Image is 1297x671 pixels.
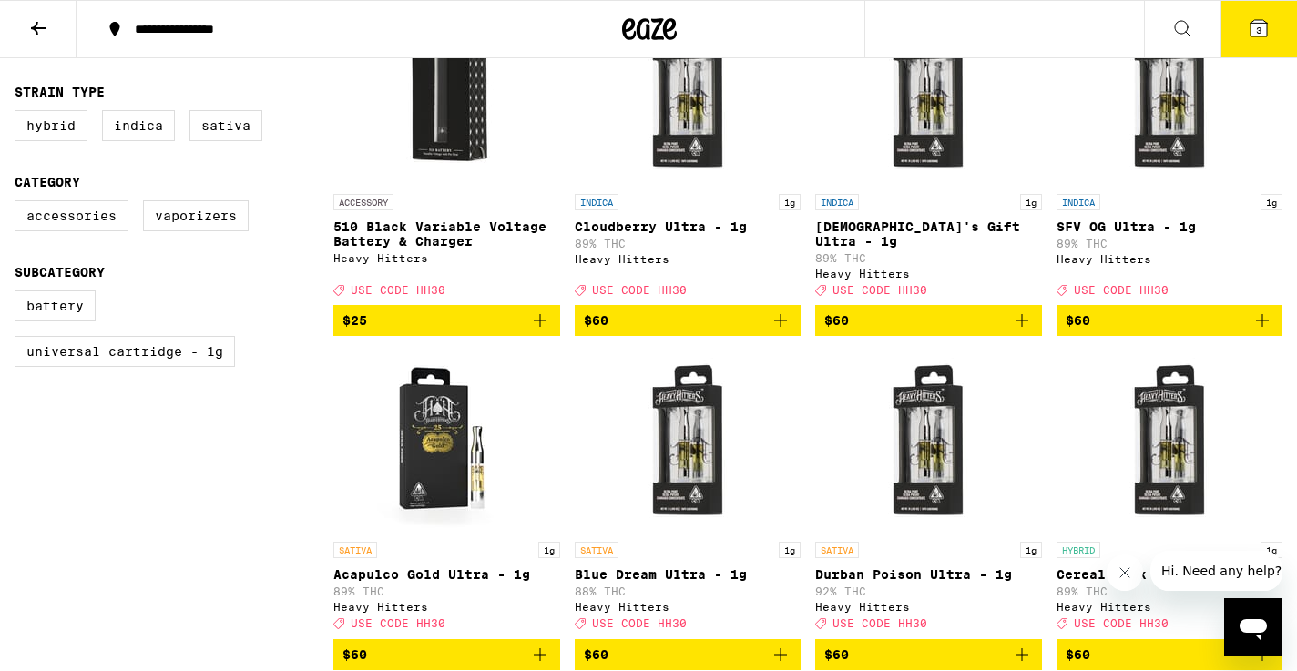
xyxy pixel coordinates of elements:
a: Open page for 510 Black Variable Voltage Battery & Charger from Heavy Hitters [333,3,560,305]
div: Heavy Hitters [575,601,802,613]
div: Heavy Hitters [333,601,560,613]
div: Heavy Hitters [1057,253,1283,265]
p: HYBRID [1057,542,1100,558]
span: USE CODE HH30 [351,618,445,630]
p: 1g [1020,542,1042,558]
p: ACCESSORY [333,194,393,210]
label: Vaporizers [143,200,249,231]
p: Acapulco Gold Ultra - 1g [333,567,560,582]
a: Open page for Durban Poison Ultra - 1g from Heavy Hitters [815,351,1042,638]
p: Cereal Milk Ultra - 1g [1057,567,1283,582]
p: Cloudberry Ultra - 1g [575,219,802,234]
a: Open page for Acapulco Gold Ultra - 1g from Heavy Hitters [333,351,560,638]
p: 1g [1020,194,1042,210]
p: 1g [779,542,801,558]
button: Add to bag [1057,639,1283,670]
p: 89% THC [333,585,560,597]
span: $60 [1066,647,1090,662]
iframe: Close message [1107,554,1143,591]
span: USE CODE HH30 [592,284,687,296]
p: INDICA [815,194,859,210]
span: USE CODE HH30 [832,284,927,296]
p: Blue Dream Ultra - 1g [575,567,802,582]
p: 1g [1261,194,1282,210]
button: Add to bag [815,639,1042,670]
p: SFV OG Ultra - 1g [1057,219,1283,234]
p: 92% THC [815,585,1042,597]
a: Open page for Cereal Milk Ultra - 1g from Heavy Hitters [1057,351,1283,638]
span: $25 [342,313,367,328]
span: USE CODE HH30 [1074,618,1169,630]
span: $60 [584,647,608,662]
span: 3 [1256,25,1261,36]
p: 89% THC [1057,585,1283,597]
div: Heavy Hitters [1057,601,1283,613]
p: 89% THC [1057,238,1283,249]
label: Indica [102,110,175,141]
img: Heavy Hitters - God's Gift Ultra - 1g [837,3,1019,185]
a: Open page for God's Gift Ultra - 1g from Heavy Hitters [815,3,1042,305]
img: Heavy Hitters - Cereal Milk Ultra - 1g [1078,351,1261,533]
button: Add to bag [333,305,560,336]
p: SATIVA [575,542,618,558]
label: Sativa [189,110,262,141]
a: Open page for Cloudberry Ultra - 1g from Heavy Hitters [575,3,802,305]
button: Add to bag [1057,305,1283,336]
label: Hybrid [15,110,87,141]
p: INDICA [575,194,618,210]
img: Heavy Hitters - Acapulco Gold Ultra - 1g [355,351,537,533]
span: $60 [1066,313,1090,328]
div: Heavy Hitters [815,268,1042,280]
img: Heavy Hitters - Cloudberry Ultra - 1g [597,3,779,185]
span: USE CODE HH30 [832,618,927,630]
p: 1g [779,194,801,210]
img: Heavy Hitters - 510 Black Variable Voltage Battery & Charger [355,3,537,185]
p: SATIVA [333,542,377,558]
div: Heavy Hitters [333,252,560,264]
span: $60 [824,647,849,662]
span: USE CODE HH30 [1074,284,1169,296]
a: Open page for SFV OG Ultra - 1g from Heavy Hitters [1057,3,1283,305]
button: Add to bag [333,639,560,670]
p: 88% THC [575,585,802,597]
iframe: Message from company [1150,551,1282,591]
p: [DEMOGRAPHIC_DATA]'s Gift Ultra - 1g [815,219,1042,249]
div: Heavy Hitters [815,601,1042,613]
button: Add to bag [575,305,802,336]
span: USE CODE HH30 [351,284,445,296]
p: SATIVA [815,542,859,558]
p: 89% THC [575,238,802,249]
legend: Strain Type [15,85,105,99]
p: 89% THC [815,252,1042,264]
button: 3 [1220,1,1297,57]
label: Universal Cartridge - 1g [15,336,235,367]
img: Heavy Hitters - Blue Dream Ultra - 1g [597,351,779,533]
img: Heavy Hitters - Durban Poison Ultra - 1g [837,351,1019,533]
p: Durban Poison Ultra - 1g [815,567,1042,582]
span: $60 [584,313,608,328]
button: Add to bag [575,639,802,670]
p: INDICA [1057,194,1100,210]
legend: Category [15,175,80,189]
label: Battery [15,290,96,321]
p: 1g [538,542,560,558]
label: Accessories [15,200,128,231]
div: Heavy Hitters [575,253,802,265]
span: $60 [824,313,849,328]
button: Add to bag [815,305,1042,336]
iframe: Button to launch messaging window [1224,598,1282,656]
a: Open page for Blue Dream Ultra - 1g from Heavy Hitters [575,351,802,638]
p: 510 Black Variable Voltage Battery & Charger [333,219,560,249]
img: Heavy Hitters - SFV OG Ultra - 1g [1078,3,1261,185]
p: 1g [1261,542,1282,558]
span: USE CODE HH30 [592,618,687,630]
span: $60 [342,647,367,662]
legend: Subcategory [15,265,105,280]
